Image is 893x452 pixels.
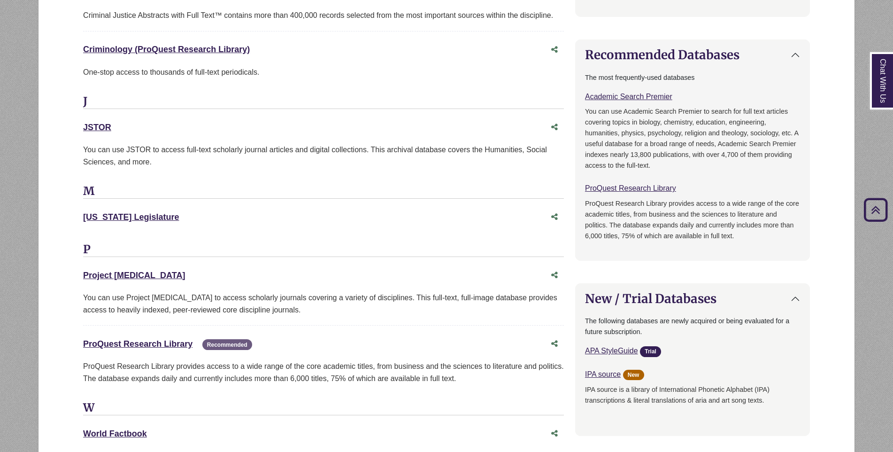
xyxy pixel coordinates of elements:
[83,360,564,384] p: ProQuest Research Library provides access to a wide range of the core academic titles, from busin...
[83,185,564,199] h3: M
[83,243,564,257] h3: P
[83,292,564,316] div: You can use Project [MEDICAL_DATA] to access scholarly journals covering a variety of disciplines...
[585,106,800,171] p: You can use Academic Search Premier to search for full text articles covering topics in biology, ...
[585,384,800,417] p: IPA source is a library of International Phonetic Alphabet (IPA) transcriptions & literal transla...
[83,339,192,349] a: ProQuest Research Library
[576,284,809,313] button: New / Trial Databases
[83,212,179,222] a: [US_STATE] Legislature
[576,40,809,70] button: Recommended Databases
[83,401,564,415] h3: W
[83,45,250,54] a: Criminology (ProQuest Research Library)
[545,118,564,136] button: Share this database
[83,123,111,132] a: JSTOR
[83,429,147,438] a: World Factbook
[545,208,564,226] button: Share this database
[585,347,638,355] a: APA StyleGuide
[83,66,564,78] p: One-stop access to thousands of full-text periodicals.
[202,339,252,350] span: Recommended
[83,9,564,22] div: Criminal Justice Abstracts with Full Text™ contains more than 400,000 records selected from the m...
[623,370,644,381] span: New
[861,203,891,216] a: Back to Top
[545,335,564,353] button: Share this database
[83,95,564,109] h3: J
[83,144,564,168] p: You can use JSTOR to access full-text scholarly journal articles and digital collections. This ar...
[585,316,800,337] p: The following databases are newly acquired or being evaluated for a future subscription.
[83,271,185,280] a: Project [MEDICAL_DATA]
[545,41,564,59] button: Share this database
[585,198,800,242] p: ProQuest Research Library provides access to a wide range of the core academic titles, from busin...
[545,266,564,284] button: Share this database
[585,93,672,101] a: Academic Search Premier
[585,72,800,83] p: The most frequently-used databases
[585,370,621,378] a: IPA source
[640,346,661,357] span: Trial
[585,184,676,192] a: ProQuest Research Library
[545,425,564,443] button: Share this database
